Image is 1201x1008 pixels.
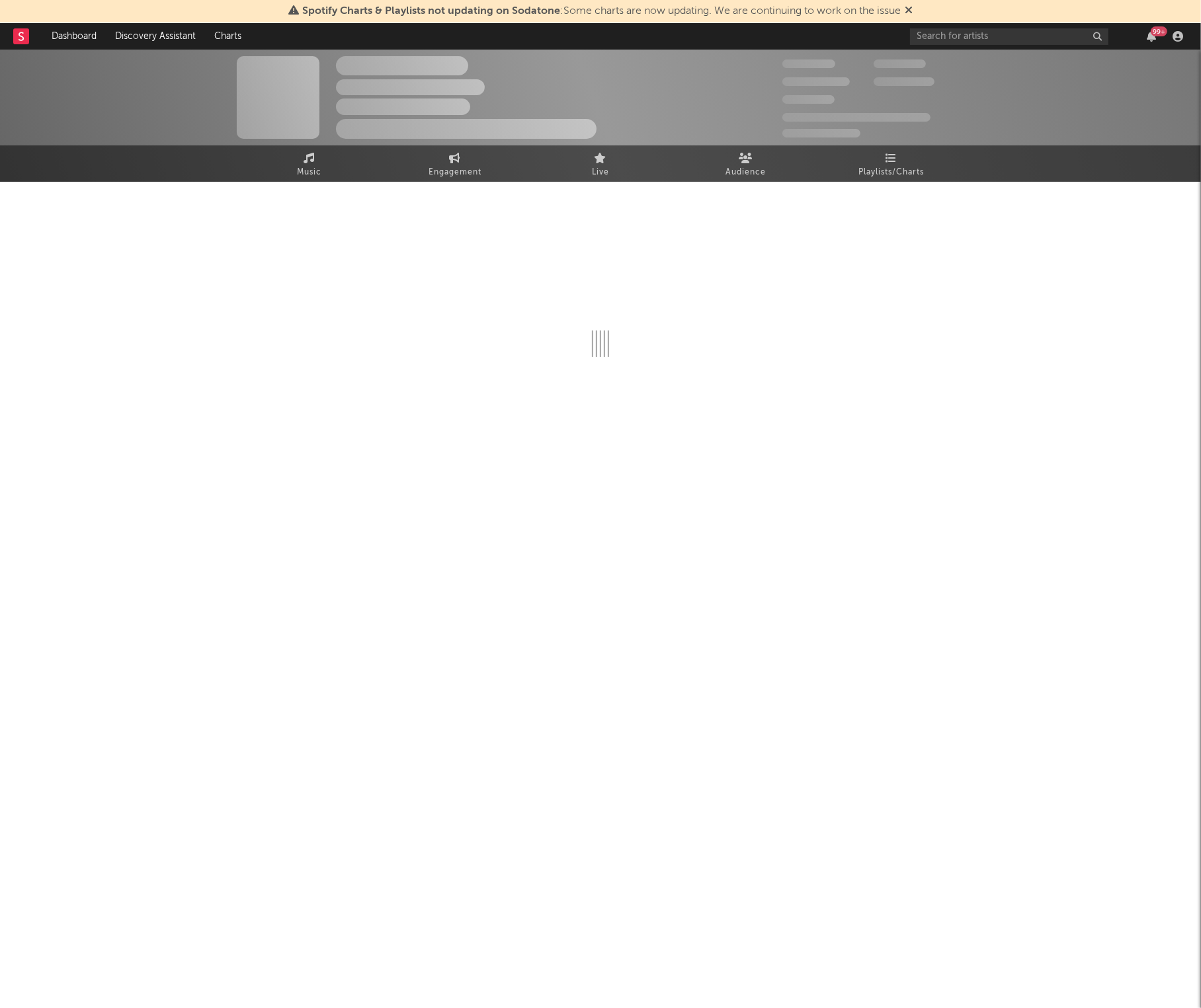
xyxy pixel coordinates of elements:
[302,6,901,17] span: : Some charts are now updating. We are continuing to work on the issue
[782,113,931,122] span: 50,000,000 Monthly Listeners
[1151,26,1167,36] div: 99 +
[592,165,609,180] span: Live
[874,59,926,68] span: 100,000
[382,145,528,182] a: Engagement
[528,145,673,182] a: Live
[298,165,322,180] span: Music
[819,145,964,182] a: Playlists/Charts
[782,95,835,104] span: 100,000
[106,23,205,50] a: Discovery Assistant
[905,6,913,17] span: Dismiss
[1147,31,1156,42] button: 99+
[726,165,766,180] span: Audience
[237,145,382,182] a: Music
[874,77,934,86] span: 1,000,000
[782,59,835,68] span: 300,000
[42,23,106,50] a: Dashboard
[673,145,819,182] a: Audience
[302,6,560,17] span: Spotify Charts & Playlists not updating on Sodatone
[859,165,925,180] span: Playlists/Charts
[782,77,850,86] span: 50,000,000
[205,23,251,50] a: Charts
[429,165,481,180] span: Engagement
[910,28,1108,45] input: Search for artists
[782,129,860,137] span: Jump Score: 85.0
